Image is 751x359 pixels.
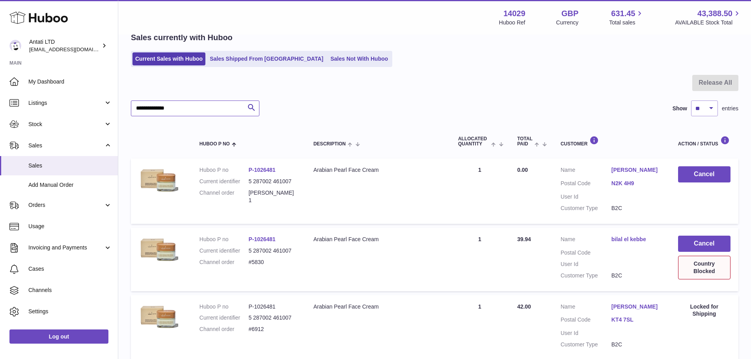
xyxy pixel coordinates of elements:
[697,8,732,19] span: 43,388.50
[248,167,276,173] a: P-1026481
[517,236,531,242] span: 39.94
[722,105,738,112] span: entries
[199,303,249,311] dt: Huboo P no
[561,316,611,326] dt: Postal Code
[248,189,298,204] dd: [PERSON_NAME] 1
[561,329,611,337] dt: User Id
[561,193,611,201] dt: User Id
[561,260,611,268] dt: User Id
[28,78,112,86] span: My Dashboard
[611,180,662,187] a: N2K 4H9
[328,52,391,65] a: Sales Not With Huboo
[29,38,100,53] div: Antati LTD
[611,166,662,174] a: [PERSON_NAME]
[131,32,233,43] h2: Sales currently with Huboo
[561,272,611,279] dt: Customer Type
[678,236,731,252] button: Cancel
[450,228,509,291] td: 1
[561,341,611,348] dt: Customer Type
[29,46,116,52] span: [EMAIL_ADDRESS][DOMAIN_NAME]
[28,286,112,294] span: Channels
[28,265,112,273] span: Cases
[611,205,662,212] dd: B2C
[561,303,611,312] dt: Name
[139,303,178,331] img: 1735332564.png
[9,40,21,52] img: internalAdmin-14029@internal.huboo.com
[199,189,249,204] dt: Channel order
[561,166,611,176] dt: Name
[611,316,662,324] a: KT4 7SL
[248,247,298,255] dd: 5 287002 461007
[611,8,635,19] span: 631.45
[139,166,178,194] img: 1735332564.png
[313,166,442,174] div: Arabian Pearl Face Cream
[199,326,249,333] dt: Channel order
[199,314,249,322] dt: Current identifier
[673,105,687,112] label: Show
[609,19,644,26] span: Total sales
[556,19,579,26] div: Currency
[611,272,662,279] dd: B2C
[199,247,249,255] dt: Current identifier
[199,166,249,174] dt: Huboo P no
[28,244,104,251] span: Invoicing and Payments
[28,223,112,230] span: Usage
[561,205,611,212] dt: Customer Type
[503,8,526,19] strong: 14029
[561,8,578,19] strong: GBP
[678,303,731,318] div: Locked for Shipping
[561,249,611,257] dt: Postal Code
[609,8,644,26] a: 631.45 Total sales
[313,236,442,243] div: Arabian Pearl Face Cream
[561,136,662,147] div: Customer
[199,236,249,243] dt: Huboo P no
[28,201,104,209] span: Orders
[561,236,611,245] dt: Name
[28,142,104,149] span: Sales
[28,181,112,189] span: Add Manual Order
[199,259,249,266] dt: Channel order
[611,303,662,311] a: [PERSON_NAME]
[517,136,533,147] span: Total paid
[248,236,276,242] a: P-1026481
[675,19,742,26] span: AVAILABLE Stock Total
[248,326,298,333] dd: #6912
[199,178,249,185] dt: Current identifier
[517,167,528,173] span: 0.00
[678,136,731,147] div: Action / Status
[517,303,531,310] span: 42.00
[450,158,509,224] td: 1
[132,52,205,65] a: Current Sales with Huboo
[313,303,442,311] div: Arabian Pearl Face Cream
[248,259,298,266] dd: #5830
[499,19,526,26] div: Huboo Ref
[248,178,298,185] dd: 5 287002 461007
[28,99,104,107] span: Listings
[248,303,298,311] dd: P-1026481
[611,236,662,243] a: bilal el kebbe
[678,166,731,182] button: Cancel
[458,136,489,147] span: ALLOCATED Quantity
[675,8,742,26] a: 43,388.50 AVAILABLE Stock Total
[248,314,298,322] dd: 5 287002 461007
[611,341,662,348] dd: B2C
[207,52,326,65] a: Sales Shipped From [GEOGRAPHIC_DATA]
[313,141,346,147] span: Description
[28,308,112,315] span: Settings
[9,329,108,344] a: Log out
[561,180,611,189] dt: Postal Code
[139,236,178,264] img: 1735332564.png
[28,121,104,128] span: Stock
[678,256,731,279] div: Country Blocked
[28,162,112,169] span: Sales
[199,141,230,147] span: Huboo P no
